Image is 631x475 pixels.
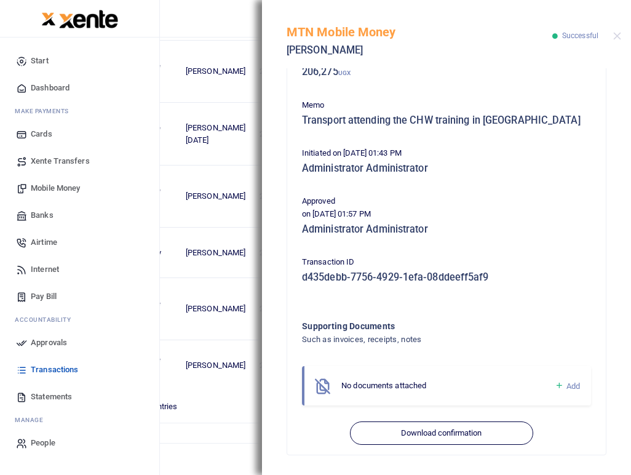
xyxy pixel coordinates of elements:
[21,106,69,116] span: ake Payments
[260,361,312,370] span: 256782663159
[186,191,245,201] span: [PERSON_NAME]
[10,175,149,202] a: Mobile Money
[31,337,67,349] span: Approvals
[10,310,149,329] li: Ac
[302,162,591,175] h5: Administrator Administrator
[41,14,119,23] a: logo-small logo-large logo-large
[566,381,580,391] span: Add
[31,128,52,140] span: Cards
[24,315,71,324] span: countability
[287,44,552,57] h5: [PERSON_NAME]
[302,147,591,160] p: Initiated on [DATE] 01:43 PM
[287,25,552,39] h5: MTN Mobile Money
[31,209,54,222] span: Banks
[555,379,580,393] a: Add
[613,32,621,40] button: Close
[31,236,57,249] span: Airtime
[260,66,312,76] span: 256782934449
[10,429,149,457] a: People
[302,271,591,284] h5: d435debb-7756-4929-1efa-08ddeeff5af9
[21,415,44,425] span: anage
[302,66,591,78] h5: 206,275
[31,82,69,94] span: Dashboard
[31,437,55,449] span: People
[10,410,149,429] li: M
[338,70,351,76] small: UGX
[10,383,149,410] a: Statements
[31,182,80,194] span: Mobile Money
[10,47,149,74] a: Start
[186,66,245,76] span: [PERSON_NAME]
[260,129,312,138] span: 256789011593
[31,55,49,67] span: Start
[10,229,149,256] a: Airtime
[260,191,312,201] span: 256774406161
[10,202,149,229] a: Banks
[31,290,57,303] span: Pay Bill
[10,283,149,310] a: Pay Bill
[186,361,245,370] span: [PERSON_NAME]
[302,99,591,112] p: Memo
[302,114,591,127] h5: Transport attending the CHW training in [GEOGRAPHIC_DATA]
[302,223,591,236] h5: Administrator Administrator
[260,304,312,313] span: 256782743312
[260,248,312,257] span: 256752846391
[31,391,72,403] span: Statements
[350,421,533,445] button: Download confirmation
[57,394,283,413] div: Showing 231 to 240 of 707 entries
[302,319,541,333] h4: Supporting Documents
[10,74,149,102] a: Dashboard
[302,195,591,208] p: Approved
[302,256,591,269] p: Transaction ID
[562,31,598,40] span: Successful
[10,102,149,121] li: M
[59,10,119,28] img: logo-large
[186,304,245,313] span: [PERSON_NAME]
[10,329,149,356] a: Approvals
[186,123,245,145] span: [PERSON_NAME] [DATE]
[10,121,149,148] a: Cards
[31,155,90,167] span: Xente Transfers
[302,333,541,346] h4: Such as invoices, receipts, notes
[302,208,591,221] p: on [DATE] 01:57 PM
[10,148,149,175] a: Xente Transfers
[31,364,78,376] span: Transactions
[10,256,149,283] a: Internet
[31,263,59,276] span: Internet
[41,12,56,26] img: logo-small
[341,381,426,390] span: No documents attached
[10,356,149,383] a: Transactions
[186,248,245,257] span: [PERSON_NAME]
